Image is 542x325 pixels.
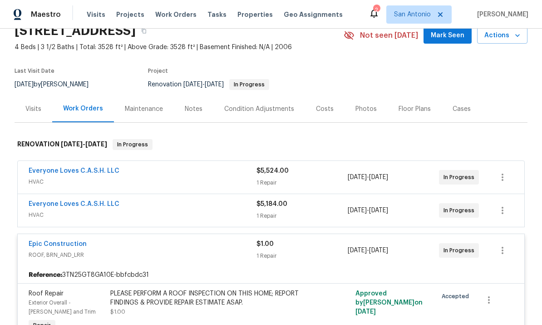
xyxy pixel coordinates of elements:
[113,140,152,149] span: In Progress
[477,27,527,44] button: Actions
[15,26,136,35] h2: [STREET_ADDRESS]
[348,173,388,182] span: -
[61,141,107,147] span: -
[355,309,376,315] span: [DATE]
[29,290,64,297] span: Roof Repair
[148,81,269,88] span: Renovation
[29,300,96,315] span: Exterior Overall - [PERSON_NAME] and Trim
[205,81,224,88] span: [DATE]
[484,30,520,41] span: Actions
[348,247,367,254] span: [DATE]
[29,201,119,207] a: Everyone Loves C.A.S.H. LLC
[256,241,274,247] span: $1.00
[355,290,423,315] span: Approved by [PERSON_NAME] on
[29,168,119,174] a: Everyone Loves C.A.S.H. LLC
[110,289,309,307] div: PLEASE PERFORM A ROOF INSPECTION ON THIS HOME; REPORT FINDINGS & PROVIDE REPAIR ESTIMATE ASAP.
[369,207,388,214] span: [DATE]
[15,81,34,88] span: [DATE]
[224,105,294,114] div: Condition Adjustments
[443,246,478,255] span: In Progress
[442,292,473,301] span: Accepted
[348,174,367,180] span: [DATE]
[29,210,256,220] span: HVAC
[394,10,431,19] span: San Antonio
[183,81,224,88] span: -
[15,68,54,74] span: Last Visit Date
[136,23,152,39] button: Copy Address
[369,247,388,254] span: [DATE]
[25,105,41,114] div: Visits
[348,207,367,214] span: [DATE]
[284,10,343,19] span: Geo Assignments
[185,105,202,114] div: Notes
[15,43,344,52] span: 4 Beds | 3 1/2 Baths | Total: 3528 ft² | Above Grade: 3528 ft² | Basement Finished: N/A | 2006
[87,10,105,19] span: Visits
[237,10,273,19] span: Properties
[348,246,388,255] span: -
[61,141,83,147] span: [DATE]
[256,211,348,220] div: 1 Repair
[207,11,227,18] span: Tasks
[256,201,287,207] span: $5,184.00
[473,10,528,19] span: [PERSON_NAME]
[256,251,348,260] div: 1 Repair
[116,10,144,19] span: Projects
[316,105,334,114] div: Costs
[29,177,256,186] span: HVAC
[443,206,478,215] span: In Progress
[125,105,163,114] div: Maintenance
[183,81,202,88] span: [DATE]
[348,206,388,215] span: -
[85,141,107,147] span: [DATE]
[360,31,418,40] span: Not seen [DATE]
[18,267,524,283] div: 3TN25GT8GA10E-bbfcbdc31
[256,168,289,174] span: $5,524.00
[15,79,99,90] div: by [PERSON_NAME]
[17,139,107,150] h6: RENOVATION
[29,241,87,247] a: Epic Construction
[29,250,256,260] span: ROOF, BRN_AND_LRR
[31,10,61,19] span: Maestro
[373,5,379,15] div: 2
[110,309,125,315] span: $1.00
[256,178,348,187] div: 1 Repair
[399,105,431,114] div: Floor Plans
[155,10,197,19] span: Work Orders
[453,105,471,114] div: Cases
[63,104,103,113] div: Work Orders
[230,82,268,87] span: In Progress
[148,68,168,74] span: Project
[15,130,527,159] div: RENOVATION [DATE]-[DATE]In Progress
[355,105,377,114] div: Photos
[29,270,62,280] b: Reference:
[443,173,478,182] span: In Progress
[424,27,472,44] button: Mark Seen
[369,174,388,180] span: [DATE]
[431,30,464,41] span: Mark Seen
